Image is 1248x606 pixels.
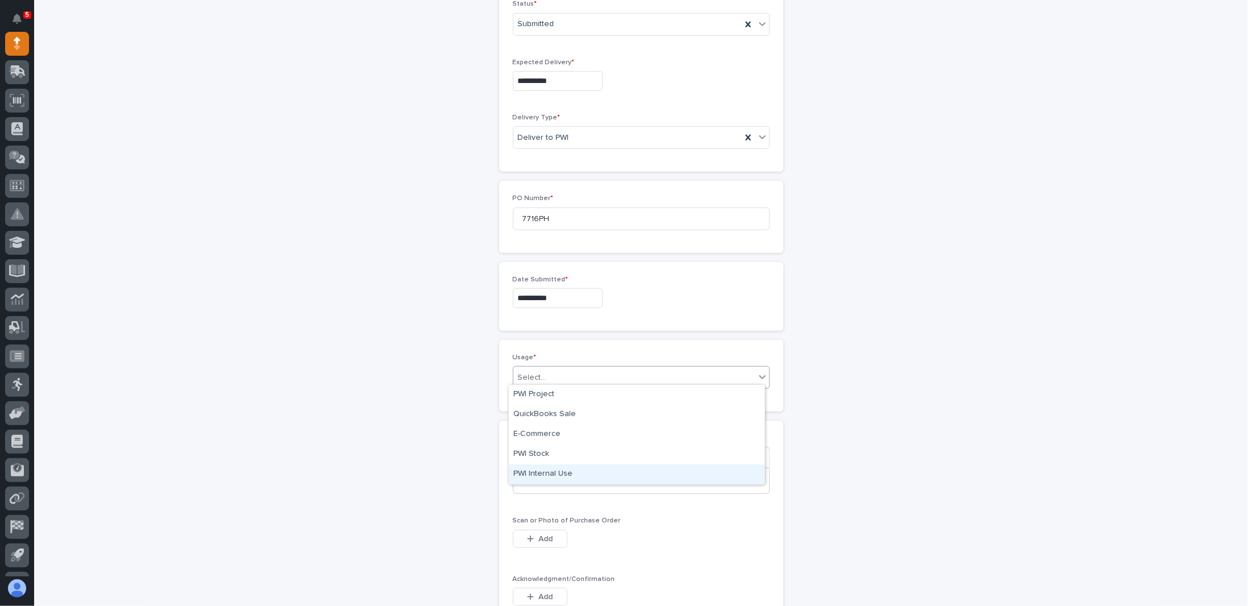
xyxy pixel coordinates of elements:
div: Notifications5 [14,14,29,32]
div: QuickBooks Sale [509,405,765,425]
button: Add [513,530,567,548]
span: Delivery Type [513,114,561,121]
span: Status [513,1,537,7]
button: users-avatar [5,576,29,600]
span: Acknowledgment/Confirmation [513,576,615,583]
div: PWI Internal Use [509,464,765,484]
span: Usage [513,354,537,361]
button: Notifications [5,7,29,31]
div: E-Commerce [509,425,765,445]
span: Add [538,534,553,544]
span: Add [538,592,553,602]
p: 5 [25,11,29,19]
span: Scan or Photo of Purchase Order [513,517,621,524]
span: Submitted [518,18,554,30]
span: Expected Delivery [513,59,575,66]
div: PWI Stock [509,445,765,464]
button: Add [513,588,567,606]
span: Deliver to PWI [518,132,569,144]
div: Select... [518,372,546,384]
span: Date Submitted [513,276,569,283]
span: PO Number [513,195,554,202]
div: PWI Project [509,385,765,405]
